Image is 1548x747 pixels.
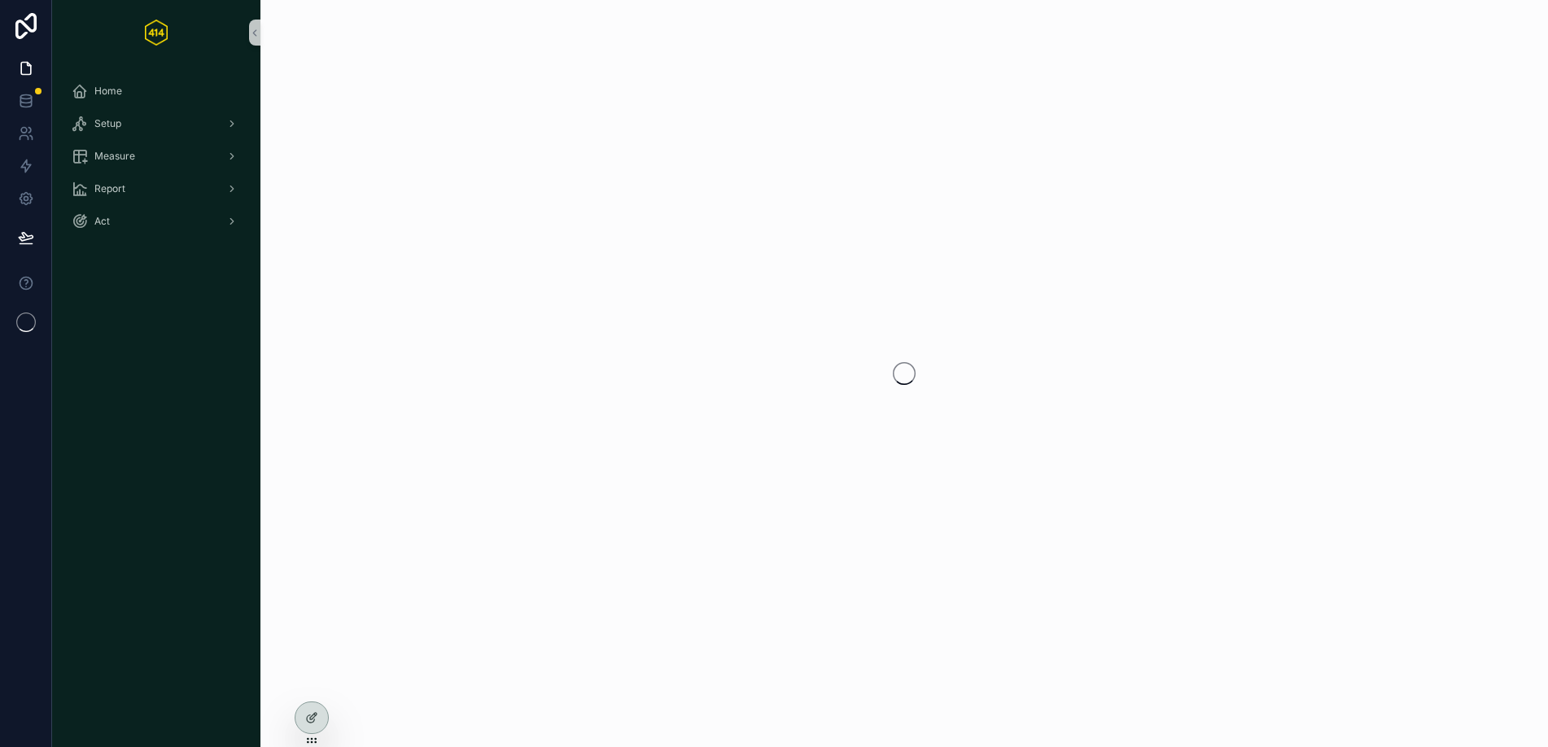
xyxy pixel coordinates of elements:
span: Act [94,215,110,228]
a: Measure [62,142,251,171]
span: Report [94,182,125,195]
div: scrollable content [52,65,260,257]
a: Home [62,76,251,106]
a: Setup [62,109,251,138]
span: Home [94,85,122,98]
a: Report [62,174,251,203]
span: Setup [94,117,121,130]
a: Act [62,207,251,236]
img: App logo [145,20,168,46]
span: Measure [94,150,135,163]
